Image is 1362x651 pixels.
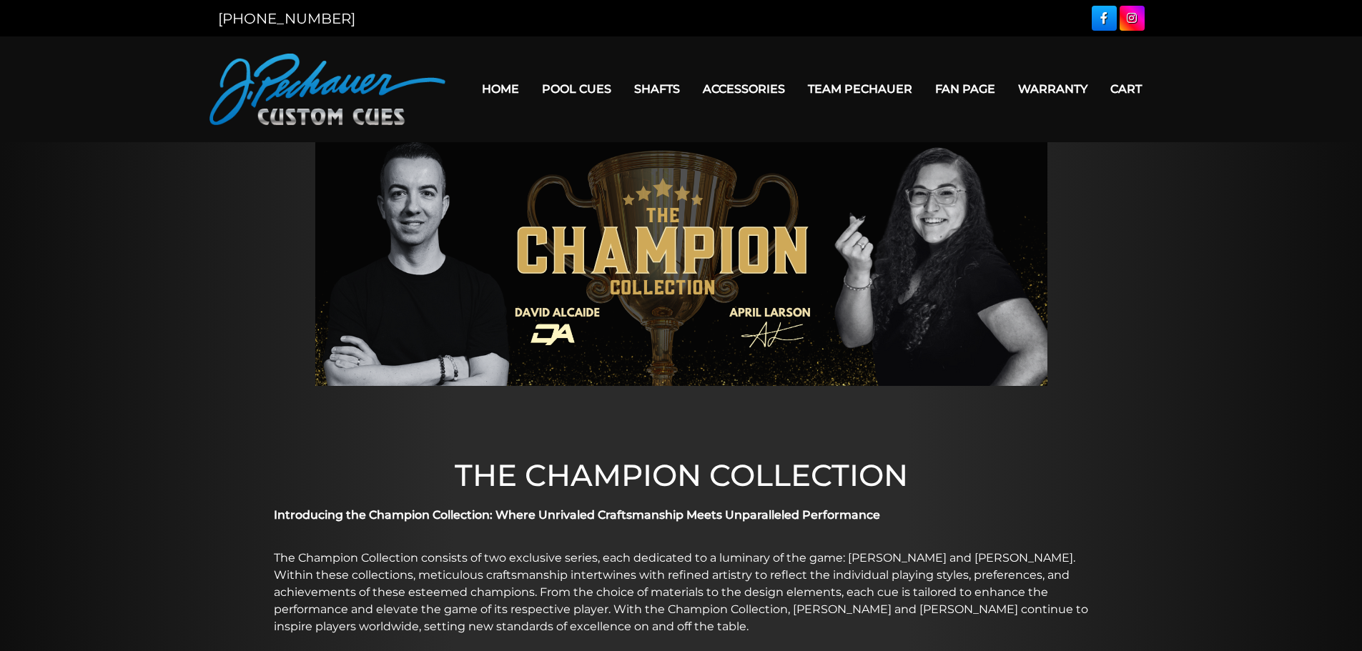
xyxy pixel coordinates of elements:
a: Pool Cues [531,71,623,107]
p: The Champion Collection consists of two exclusive series, each dedicated to a luminary of the gam... [274,550,1089,635]
a: Warranty [1007,71,1099,107]
a: Fan Page [924,71,1007,107]
a: Home [470,71,531,107]
a: [PHONE_NUMBER] [218,10,355,27]
a: Accessories [691,71,796,107]
img: Pechauer Custom Cues [209,54,445,125]
a: Shafts [623,71,691,107]
strong: Introducing the Champion Collection: Where Unrivaled Craftsmanship Meets Unparalleled Performance [274,508,880,522]
a: Team Pechauer [796,71,924,107]
a: Cart [1099,71,1153,107]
